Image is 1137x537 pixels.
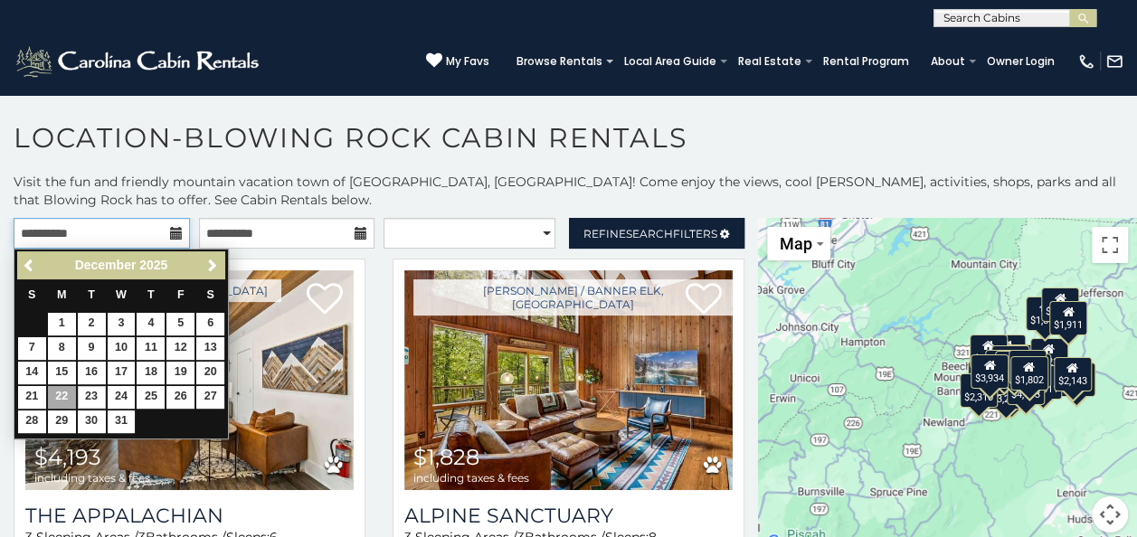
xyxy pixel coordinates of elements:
span: Saturday [207,288,214,301]
a: 10 [108,337,136,360]
a: Rental Program [814,49,918,74]
a: 16 [78,362,106,384]
img: White-1-2.png [14,43,264,80]
span: including taxes & fees [413,472,529,484]
a: Alpine Sanctuary [404,504,733,528]
a: 27 [196,386,224,409]
img: phone-regular-white.png [1077,52,1095,71]
a: 25 [137,386,165,409]
button: Map camera controls [1092,496,1128,532]
a: 1 [48,313,76,335]
div: $1,612 [990,345,1028,380]
a: 3 [108,313,136,335]
a: 31 [108,410,136,433]
a: 11 [137,337,165,360]
div: $1,563 [1026,297,1064,331]
span: Search [626,227,673,240]
span: Sunday [28,288,35,301]
a: 26 [166,386,194,409]
a: 18 [137,362,165,384]
span: Friday [177,288,185,301]
div: $2,310 [960,373,998,408]
a: 20 [196,362,224,384]
button: Change map style [767,227,830,260]
div: $2,077 [1057,363,1095,397]
span: including taxes & fees [34,472,150,484]
div: $2,143 [1053,357,1091,391]
a: Previous [19,254,42,277]
a: 9 [78,337,106,360]
a: [PERSON_NAME] / Banner Elk, [GEOGRAPHIC_DATA] [413,279,733,316]
a: 28 [18,410,46,433]
a: 14 [18,362,46,384]
span: 2025 [139,258,167,272]
a: My Favs [426,52,489,71]
div: $1,911 [1049,301,1087,335]
a: 5 [166,313,194,335]
a: 4 [137,313,165,335]
img: Alpine Sanctuary [404,270,733,490]
a: 13 [196,337,224,360]
a: Next [201,254,223,277]
a: 2 [78,313,106,335]
a: 21 [18,386,46,409]
a: 24 [108,386,136,409]
a: 30 [78,410,106,433]
span: Wednesday [116,288,127,301]
span: Previous [23,259,37,273]
a: The Appalachian [25,504,354,528]
div: $2,225 [969,334,1007,369]
a: 22 [48,386,76,409]
div: $1,797 [1008,350,1046,384]
span: My Favs [446,53,489,70]
a: 7 [18,337,46,360]
button: Toggle fullscreen view [1092,227,1128,263]
a: 29 [48,410,76,433]
img: mail-regular-white.png [1105,52,1123,71]
a: 19 [166,362,194,384]
span: Thursday [147,288,155,301]
span: $1,828 [413,444,479,470]
span: Monday [57,288,67,301]
div: $3,934 [970,354,1008,389]
span: December [75,258,137,272]
span: Refine Filters [583,227,717,240]
div: $1,802 [1009,356,1047,391]
a: 23 [78,386,106,409]
a: Alpine Sanctuary $1,828 including taxes & fees [404,270,733,490]
a: Browse Rentals [507,49,611,74]
a: Real Estate [729,49,810,74]
div: $1,594 [1041,287,1079,322]
a: 12 [166,337,194,360]
a: 15 [48,362,76,384]
a: Owner Login [978,49,1064,74]
a: 6 [196,313,224,335]
span: Map [780,234,812,253]
a: 17 [108,362,136,384]
a: RefineSearchFilters [569,218,745,249]
div: $2,296 [1012,353,1050,388]
a: Local Area Guide [615,49,725,74]
a: About [922,49,974,74]
span: Tuesday [88,288,95,301]
span: Next [205,259,220,273]
a: Add to favorites [307,281,343,319]
div: $2,216 [1029,338,1067,372]
a: 8 [48,337,76,360]
span: $4,193 [34,444,101,470]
